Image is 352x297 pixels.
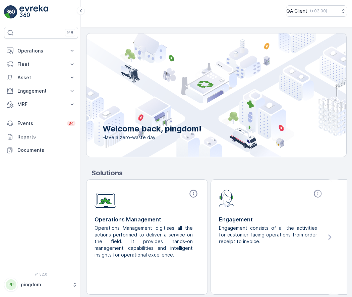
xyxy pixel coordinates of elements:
img: city illustration [56,33,346,157]
button: MRF [4,98,78,111]
p: Events [17,120,63,127]
p: Fleet [17,61,65,68]
p: Reports [17,133,75,140]
button: Fleet [4,58,78,71]
a: Documents [4,143,78,157]
p: MRF [17,101,65,108]
p: Engagement [219,215,324,223]
span: v 1.52.0 [4,272,78,276]
p: Operations [17,47,65,54]
a: Reports [4,130,78,143]
p: ( +03:00 ) [310,8,327,14]
img: module-icon [95,189,116,208]
button: QA Client(+03:00) [286,5,347,17]
p: Engagement [17,88,65,94]
p: 34 [68,121,74,126]
p: Documents [17,147,75,154]
p: Asset [17,74,65,81]
p: ⌘B [67,30,73,35]
p: Welcome back, pingdom! [103,123,201,134]
p: Engagement consists of all the activities for customer facing operations from order receipt to in... [219,225,318,245]
a: Events34 [4,117,78,130]
p: Operations Management [95,215,199,223]
button: PPpingdom [4,278,78,292]
p: Solutions [92,168,347,178]
button: Engagement [4,84,78,98]
p: Operations Management digitises all the actions performed to deliver a service on the field. It p... [95,225,194,258]
div: PP [6,279,16,290]
span: Have a zero-waste day [103,134,201,141]
p: pingdom [21,281,69,288]
button: Operations [4,44,78,58]
img: module-icon [219,189,235,208]
button: Asset [4,71,78,84]
img: logo [4,5,17,19]
img: logo_light-DOdMpM7g.png [19,5,48,19]
p: QA Client [286,8,307,14]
